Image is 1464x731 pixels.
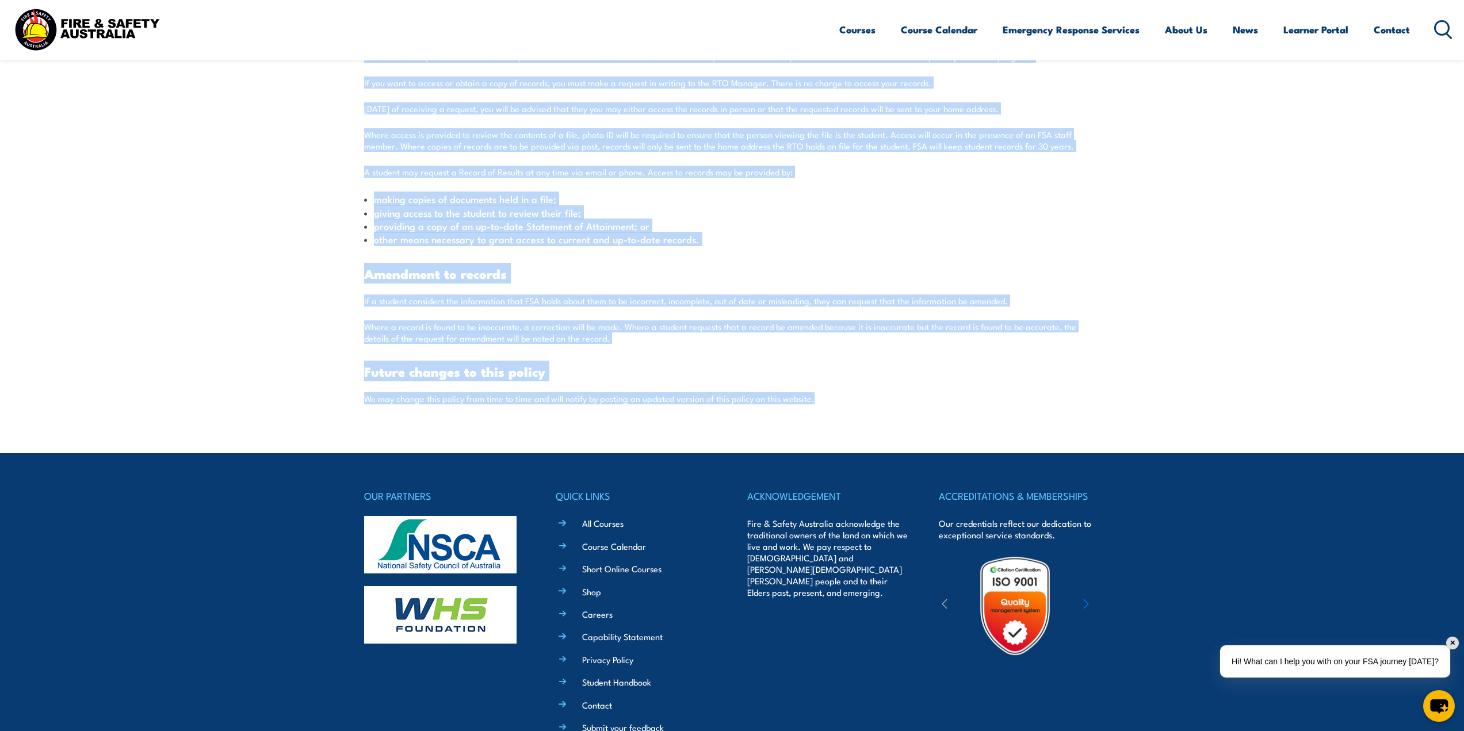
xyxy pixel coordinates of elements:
[582,676,651,688] a: Student Handbook
[747,488,908,504] h4: ACKNOWLEDGEMENT
[1423,690,1455,722] button: chat-button
[364,321,1100,344] p: Where a record is found to be inaccurate, a correction will be made. Where a student requests tha...
[364,192,1100,205] li: making copies of documents held in a file;
[364,232,1100,246] li: other means necessary to grant access to current and up-to-date records.
[364,365,1100,378] h3: Future changes to this policy
[364,206,1100,219] li: giving access to the student to review their file;
[1283,14,1348,45] a: Learner Portal
[364,166,1100,178] p: A student may request a Record of Results at any time via email or phone. Access to records may b...
[1446,637,1459,649] div: ✕
[582,608,613,620] a: Careers
[1374,14,1410,45] a: Contact
[901,14,977,45] a: Course Calendar
[364,586,517,644] img: whs-logo-footer
[364,393,1100,404] p: We may change this policy from time to time and will notify by posting an updated version of this...
[582,653,633,665] a: Privacy Policy
[582,630,663,642] a: Capability Statement
[747,518,908,598] p: Fire & Safety Australia acknowledge the traditional owners of the land on which we live and work....
[839,14,876,45] a: Courses
[364,516,517,573] img: nsca-logo-footer
[582,517,624,529] a: All Courses
[939,518,1100,541] p: Our credentials reflect our dedication to exceptional service standards.
[582,585,601,598] a: Shop
[364,77,1100,89] p: If you want to access or obtain a copy of records, you must make a request in writing to the RTO ...
[582,562,662,575] a: Short Online Courses
[364,103,1100,114] p: [DATE] of receiving a request, you will be advised that they you may either access the records in...
[364,219,1100,232] li: providing a copy of an up-to-date Statement of Attainment; or
[1233,14,1258,45] a: News
[582,540,646,552] a: Course Calendar
[1165,14,1207,45] a: About Us
[556,488,717,504] h4: QUICK LINKS
[1220,645,1450,678] div: Hi! What can I help you with on your FSA journey [DATE]?
[1003,14,1140,45] a: Emergency Response Services
[1066,586,1166,626] img: ewpa-logo
[364,129,1100,152] p: Where access is provided to review the contents of a file, photo ID will be required to ensure th...
[965,556,1065,656] img: Untitled design (19)
[364,488,525,504] h4: OUR PARTNERS
[364,295,1100,307] p: If a student considers the information that FSA holds about them to be incorrect, incomplete, out...
[582,699,612,711] a: Contact
[364,267,1100,280] h3: Amendment to records
[939,488,1100,504] h4: ACCREDITATIONS & MEMBERSHIPS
